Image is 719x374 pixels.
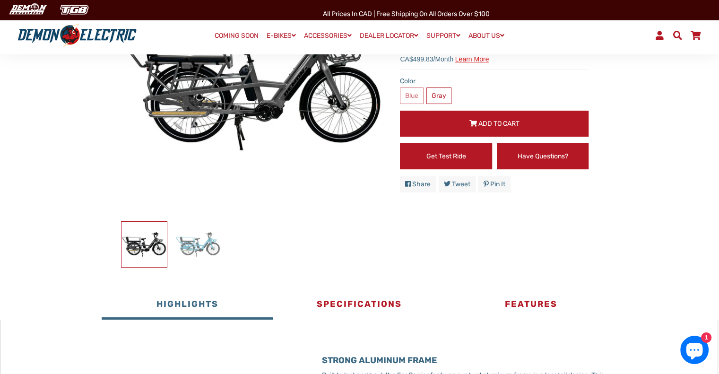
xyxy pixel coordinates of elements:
h3: STRONG ALUMINUM FRAME [322,356,617,366]
span: All Prices in CAD | Free shipping on all orders over $100 [323,10,490,18]
label: Color [400,76,589,86]
span: Pin it [490,180,505,188]
a: ACCESSORIES [301,29,355,43]
a: SUPPORT [423,29,464,43]
img: Ecocarrier Cargo E-Bike [121,222,167,267]
button: Specifications [273,291,445,320]
img: Ecocarrier Cargo E-Bike [175,222,221,267]
label: Blue [400,87,424,104]
label: Gray [426,87,451,104]
a: COMING SOON [211,29,262,43]
a: Have Questions? [497,143,589,169]
inbox-online-store-chat: Shopify online store chat [677,336,711,366]
img: Demon Electric [5,2,50,17]
span: Share [412,180,431,188]
button: Add to Cart [400,111,589,137]
a: DEALER LOCATOR [356,29,422,43]
img: Demon Electric logo [14,23,140,48]
button: Features [445,291,616,320]
span: Tweet [452,180,470,188]
a: E-BIKES [263,29,299,43]
img: TGB Canada [55,2,94,17]
a: Get Test Ride [400,143,492,169]
a: ABOUT US [465,29,508,43]
span: Add to Cart [478,120,520,128]
button: Highlights [102,291,273,320]
span: $2,999.00 [400,44,489,62]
